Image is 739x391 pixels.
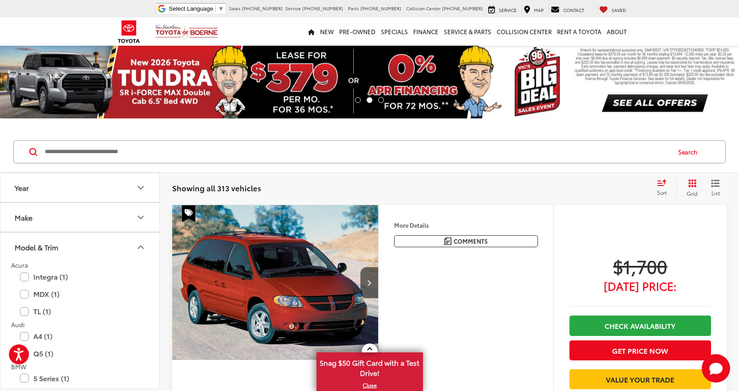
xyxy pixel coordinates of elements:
[11,261,28,269] span: Acura
[494,17,554,46] a: Collision Center
[15,213,32,221] div: Make
[704,179,727,197] button: List View
[135,212,146,223] div: Make
[182,205,195,222] span: Special
[11,320,25,329] span: Audi
[569,281,711,290] span: [DATE] Price:
[360,5,401,12] span: [PHONE_NUMBER]
[554,17,604,46] a: Rent a Toyota
[711,189,720,197] span: List
[172,205,379,360] div: 2006 Dodge Grand Caravan SXT 0
[135,242,146,253] div: Model & Trim
[348,5,359,12] span: Parts
[597,5,628,14] a: My Saved Vehicles
[0,173,160,202] button: YearYear
[406,5,441,12] span: Collision Center
[172,205,379,360] a: 2006 Dodge Grand Caravan SXT2006 Dodge Grand Caravan SXT2006 Dodge Grand Caravan SXT2006 Dodge Gr...
[305,17,317,46] a: Home
[218,5,224,12] span: ▼
[549,5,586,14] a: Contact
[569,369,711,389] a: Value Your Trade
[411,17,441,46] a: Finance
[20,371,140,386] label: 5 Series (1)
[442,5,483,12] span: [PHONE_NUMBER]
[11,362,27,371] span: BMW
[394,222,538,228] h4: More Details
[670,141,710,163] button: Search
[285,5,301,12] span: Service
[612,7,626,13] span: Saved
[15,183,29,192] div: Year
[15,243,58,251] div: Model & Trim
[604,17,629,46] a: About
[229,5,241,12] span: Sales
[702,354,730,383] button: Toggle Chat Window
[20,346,140,361] label: Q5 (1)
[569,316,711,336] a: Check Availability
[169,5,213,12] span: Select Language
[20,328,140,344] label: A4 (1)
[499,7,517,13] span: Service
[444,237,451,245] img: Comments
[242,5,283,12] span: [PHONE_NUMBER]
[378,17,411,46] a: Specials
[135,182,146,193] div: Year
[676,179,704,197] button: Grid View
[652,179,676,197] button: Select sort value
[0,203,160,232] button: MakeMake
[155,24,218,39] img: Vic Vaughan Toyota of Boerne
[112,17,146,46] img: Toyota
[702,354,730,383] svg: Start Chat
[569,340,711,360] button: Get Price Now
[394,235,538,247] button: Comments
[522,5,546,14] a: Map
[302,5,343,12] span: [PHONE_NUMBER]
[486,5,519,14] a: Service
[454,237,488,245] span: Comments
[317,353,422,380] span: Snag $50 Gift Card with a Test Drive!
[534,7,544,13] span: Map
[441,17,494,46] a: Service & Parts: Opens in a new tab
[687,190,698,197] span: Grid
[20,269,140,284] label: Integra (1)
[657,189,667,196] span: Sort
[169,5,224,12] a: Select Language​
[215,5,216,12] span: ​
[44,141,670,162] input: Search by Make, Model, or Keyword
[20,304,140,319] label: TL (1)
[172,205,379,360] img: 2006 Dodge Grand Caravan SXT
[317,17,336,46] a: New
[20,286,140,302] label: MDX (1)
[0,233,160,261] button: Model & TrimModel & Trim
[336,17,378,46] a: Pre-Owned
[569,255,711,277] span: $1,700
[172,182,261,193] span: Showing all 313 vehicles
[360,267,378,298] button: Next image
[563,7,584,13] span: Contact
